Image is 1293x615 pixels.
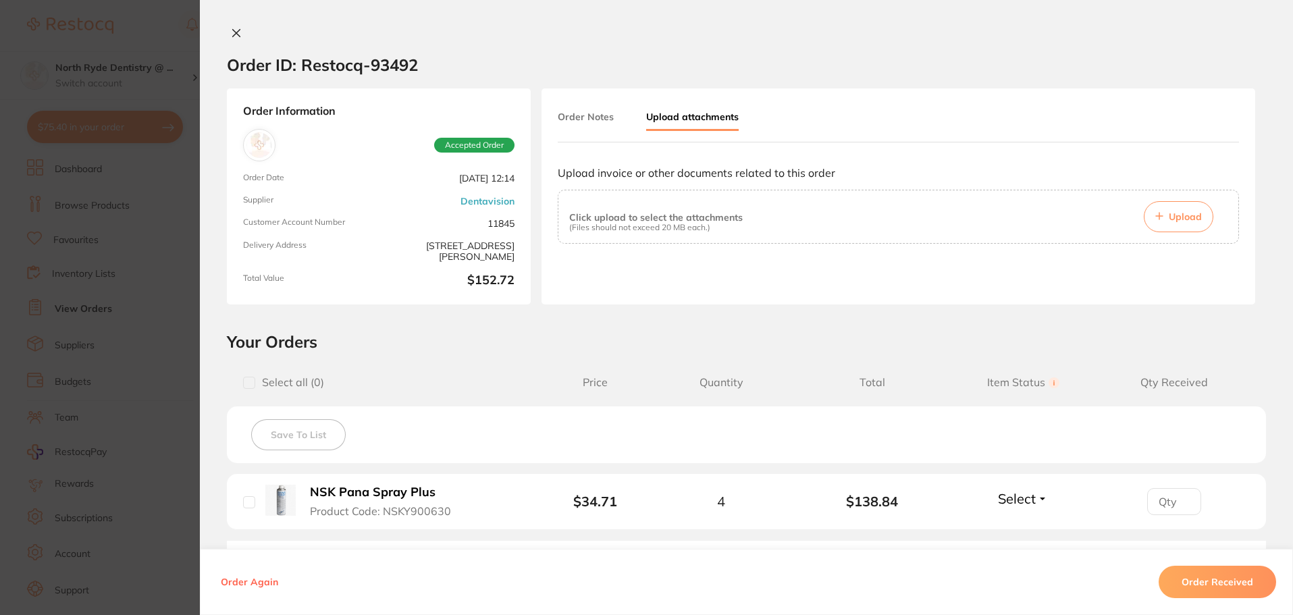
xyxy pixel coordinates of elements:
[246,132,272,158] img: Dentavision
[948,376,1099,389] span: Item Status
[1169,211,1202,223] span: Upload
[243,195,373,207] span: Supplier
[384,217,514,229] span: 11845
[645,376,797,389] span: Quantity
[1099,376,1250,389] span: Qty Received
[1144,201,1213,232] button: Upload
[573,493,617,510] b: $34.71
[646,105,739,131] button: Upload attachments
[558,167,1239,179] p: Upload invoice or other documents related to this order
[265,485,296,515] img: NSK Pana Spray Plus
[998,490,1036,507] span: Select
[310,505,451,517] span: Product Code: NSKY900630
[243,273,373,288] span: Total Value
[569,212,743,223] p: Click upload to select the attachments
[797,376,948,389] span: Total
[227,55,418,75] h2: Order ID: Restocq- 93492
[243,105,514,118] strong: Order Information
[255,376,324,389] span: Select all ( 0 )
[243,240,373,263] span: Delivery Address
[558,105,614,129] button: Order Notes
[797,493,948,509] b: $138.84
[227,331,1266,352] h2: Your Orders
[569,223,743,232] p: (Files should not exceed 20 MB each.)
[994,490,1052,507] button: Select
[434,138,514,153] span: Accepted Order
[310,485,436,500] b: NSK Pana Spray Plus
[1159,566,1276,598] button: Order Received
[460,196,514,207] a: Dentavision
[243,217,373,229] span: Customer Account Number
[306,485,468,518] button: NSK Pana Spray Plus Product Code: NSKY900630
[717,493,725,509] span: 4
[217,576,282,588] button: Order Again
[384,173,514,184] span: [DATE] 12:14
[545,376,645,389] span: Price
[251,419,346,450] button: Save To List
[384,273,514,288] b: $152.72
[384,240,514,263] span: [STREET_ADDRESS][PERSON_NAME]
[243,173,373,184] span: Order Date
[1147,488,1201,515] input: Qty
